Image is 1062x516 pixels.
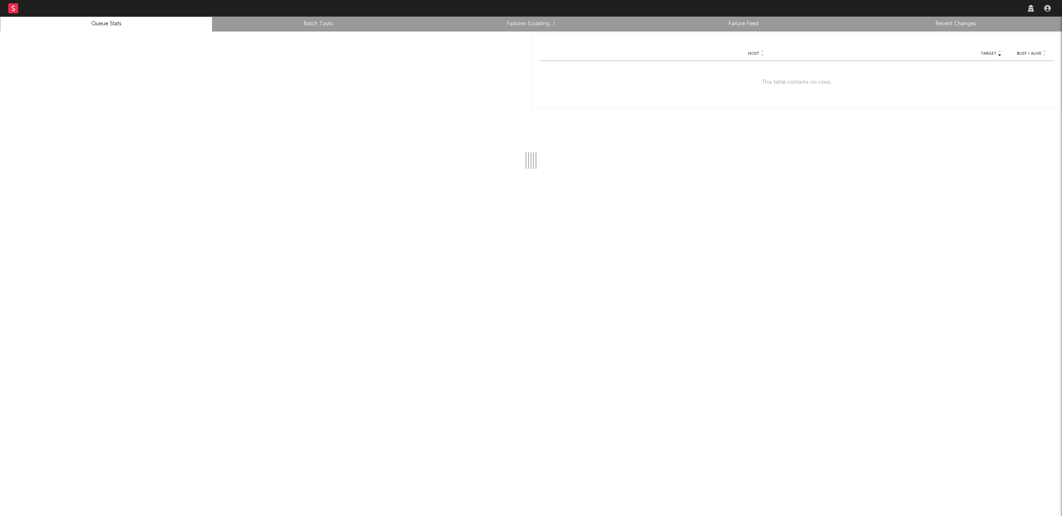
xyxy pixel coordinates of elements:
[981,51,996,56] span: Target
[748,51,759,56] span: Host
[217,19,420,29] a: Batch Tasks
[642,19,845,29] a: Failure Feed
[1017,51,1042,56] span: Busy / Alive
[540,61,1053,104] div: This table contains no rows.
[5,19,208,29] a: Queue Stats
[429,19,633,29] a: Failures (Loading...)
[854,19,1057,29] a: Recent Changes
